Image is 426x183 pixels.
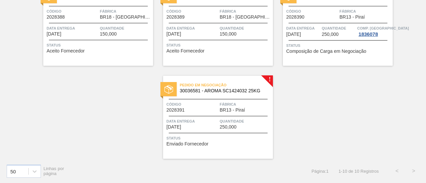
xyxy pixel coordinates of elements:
span: Data entrega [166,25,218,32]
span: Aceito Fornecedor [47,48,85,53]
a: Comp. [GEOGRAPHIC_DATA]1836078 [357,25,391,37]
span: 250,000 [220,125,237,130]
span: Código [47,8,98,15]
span: Data entrega [286,25,320,32]
span: Fábrica [220,101,271,108]
span: Fábrica [339,8,391,15]
span: 19/11/2025 [166,125,181,130]
span: Data entrega [166,118,218,125]
span: Status [47,42,151,48]
span: 150,000 [100,32,117,37]
span: Fábrica [100,8,151,15]
span: 2028389 [166,15,185,20]
span: Código [166,101,218,108]
span: 2028391 [166,108,185,113]
span: Quantidade [220,118,271,125]
span: Quantidade [220,25,271,32]
span: 2028388 [47,15,65,20]
span: Status [286,42,391,49]
span: Status [166,42,271,48]
span: 1 - 10 de 10 Registros [338,169,379,174]
img: status [164,85,173,94]
span: Quantidade [100,25,151,32]
span: Quantidade [322,25,356,32]
span: Fábrica [220,8,271,15]
span: Linhas por página [44,166,64,176]
span: Aceito Fornecedor [166,48,204,53]
a: !statusPedido em Negociação30036581 - AROMA SC1424032 25KGCódigo2028391FábricaBR13 - PiraíData en... [153,76,273,159]
span: Comp. Carga [357,25,409,32]
div: 1836078 [357,32,379,37]
span: Data entrega [47,25,98,32]
span: Página : 1 [312,169,328,174]
span: BR18 - Pernambuco [100,15,151,20]
span: 150,000 [220,32,237,37]
span: 19/11/2025 [166,32,181,37]
span: Composição de Carga em Negociação [286,49,366,54]
span: Código [166,8,218,15]
span: BR13 - Piraí [220,108,245,113]
span: 2028390 [286,15,305,20]
span: Status [166,135,271,141]
span: Código [286,8,338,15]
span: 19/11/2025 [286,32,301,37]
span: 19/11/2025 [47,32,61,37]
span: 250,000 [322,32,339,37]
span: BR18 - Pernambuco [220,15,271,20]
div: 50 [10,168,16,174]
span: Enviado Fornecedor [166,141,208,146]
span: 30036581 - AROMA SC1424032 25KG [180,88,268,93]
span: BR13 - Piraí [339,15,365,20]
span: Pedido em Negociação [180,82,273,88]
button: > [405,163,422,179]
button: < [389,163,405,179]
